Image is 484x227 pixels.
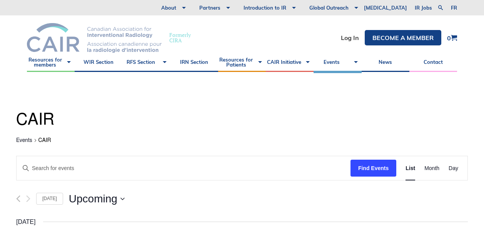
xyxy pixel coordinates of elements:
span: Month [424,164,439,173]
a: Day [449,156,458,180]
a: Events [16,138,32,144]
a: News [362,53,409,72]
h1: CAIR [16,109,468,131]
time: [DATE] [16,217,35,227]
a: WIR Section [75,53,122,72]
a: Month [424,156,439,180]
a: Become a member [365,30,441,45]
button: Click to toggle datepicker [69,194,125,204]
span: CAIR [38,138,51,143]
span: Upcoming [69,194,117,204]
a: Log In [341,35,359,41]
button: Next Events [26,195,30,202]
img: CIRA [27,23,162,53]
a: Resources for Patients [218,53,266,72]
a: RFS Section [122,53,170,72]
button: Find Events [350,160,396,177]
span: Formerly CIRA [169,32,191,43]
span: Day [449,164,458,173]
a: List [406,156,415,180]
a: FormerlyCIRA [27,23,199,53]
a: 0 [447,35,457,41]
a: Events [314,53,361,72]
a: CAIR Initiative [266,53,314,72]
a: Previous Events [16,195,20,202]
span: List [406,164,415,173]
a: fr [451,5,457,10]
a: Resources for members [27,53,75,72]
a: Contact [409,53,457,72]
input: Enter Keyword. Search for events by Keyword. [17,156,350,180]
a: IRN Section [170,53,218,72]
a: Click to select today's date [36,193,63,205]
